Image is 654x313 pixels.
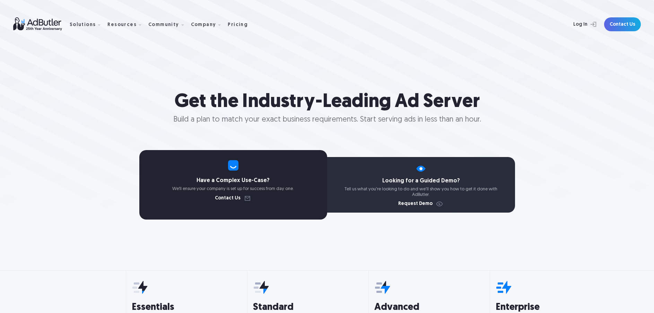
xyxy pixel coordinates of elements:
div: Community [148,14,190,35]
a: Log In [555,17,600,31]
div: Pricing [228,23,248,27]
div: Community [148,23,179,27]
div: Company [191,14,227,35]
p: Tell us what you're looking to do and we'll show you how to get it done with AdButler. [327,187,515,197]
h3: Standard [253,303,363,312]
a: Contact Us [215,196,252,201]
h3: Essentials [132,303,242,312]
div: Solutions [70,23,96,27]
div: Resources [107,14,147,35]
h4: Have a Complex Use-Case? [139,178,327,183]
div: Solutions [70,14,106,35]
a: Pricing [228,21,253,27]
h3: Advanced [374,303,484,312]
h3: Enterprise [496,303,605,312]
p: We’ll ensure your company is set up for success from day one. [139,186,327,192]
a: Contact Us [604,17,641,31]
div: Resources [107,23,137,27]
a: Request Demo [398,201,444,206]
div: Company [191,23,216,27]
h4: Looking for a Guided Demo? [327,178,515,184]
